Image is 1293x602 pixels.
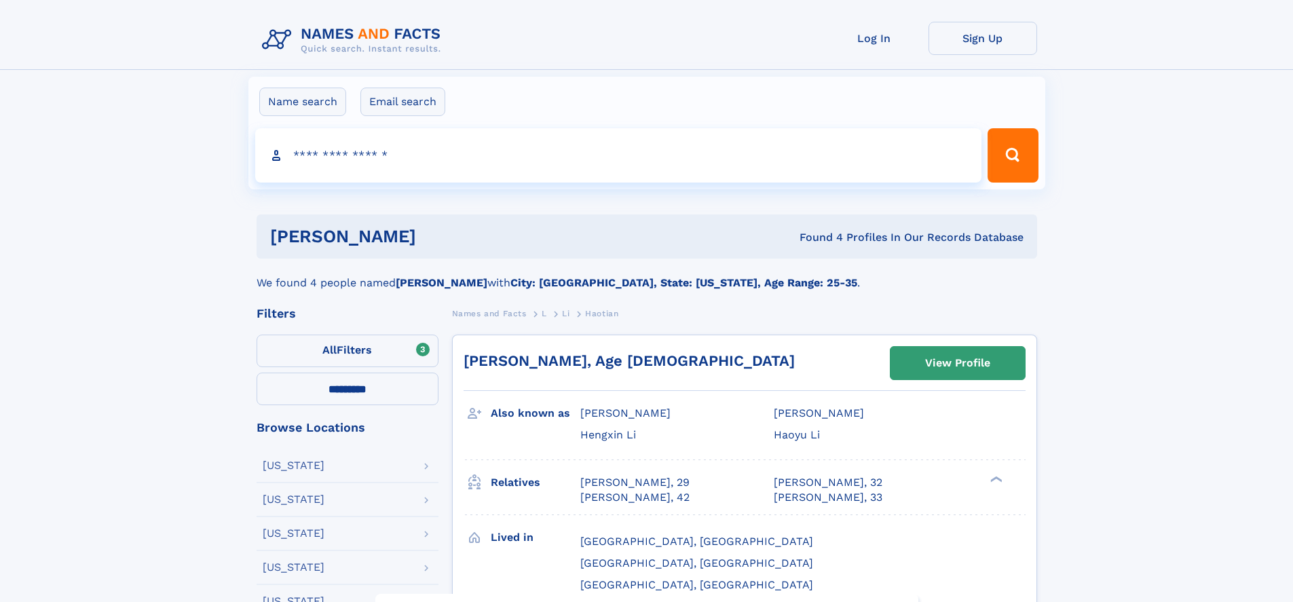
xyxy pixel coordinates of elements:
[396,276,487,289] b: [PERSON_NAME]
[257,307,438,320] div: Filters
[929,22,1037,55] a: Sign Up
[322,343,337,356] span: All
[257,335,438,367] label: Filters
[257,259,1037,291] div: We found 4 people named with .
[259,88,346,116] label: Name search
[255,128,982,183] input: search input
[542,309,547,318] span: L
[257,421,438,434] div: Browse Locations
[580,557,813,569] span: [GEOGRAPHIC_DATA], [GEOGRAPHIC_DATA]
[491,402,580,425] h3: Also known as
[491,526,580,549] h3: Lived in
[562,305,569,322] a: Li
[607,230,1024,245] div: Found 4 Profiles In Our Records Database
[263,494,324,505] div: [US_STATE]
[263,528,324,539] div: [US_STATE]
[464,352,795,369] a: [PERSON_NAME], Age [DEMOGRAPHIC_DATA]
[510,276,857,289] b: City: [GEOGRAPHIC_DATA], State: [US_STATE], Age Range: 25-35
[774,407,864,419] span: [PERSON_NAME]
[263,460,324,471] div: [US_STATE]
[820,22,929,55] a: Log In
[774,490,882,505] a: [PERSON_NAME], 33
[360,88,445,116] label: Email search
[987,474,1003,483] div: ❯
[580,578,813,591] span: [GEOGRAPHIC_DATA], [GEOGRAPHIC_DATA]
[580,428,636,441] span: Hengxin Li
[580,407,671,419] span: [PERSON_NAME]
[891,347,1025,379] a: View Profile
[988,128,1038,183] button: Search Button
[774,475,882,490] a: [PERSON_NAME], 32
[542,305,547,322] a: L
[270,228,608,245] h1: [PERSON_NAME]
[562,309,569,318] span: Li
[585,309,618,318] span: Haotian
[925,347,990,379] div: View Profile
[774,428,820,441] span: Haoyu Li
[580,490,690,505] a: [PERSON_NAME], 42
[452,305,527,322] a: Names and Facts
[491,471,580,494] h3: Relatives
[580,535,813,548] span: [GEOGRAPHIC_DATA], [GEOGRAPHIC_DATA]
[580,475,690,490] a: [PERSON_NAME], 29
[263,562,324,573] div: [US_STATE]
[257,22,452,58] img: Logo Names and Facts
